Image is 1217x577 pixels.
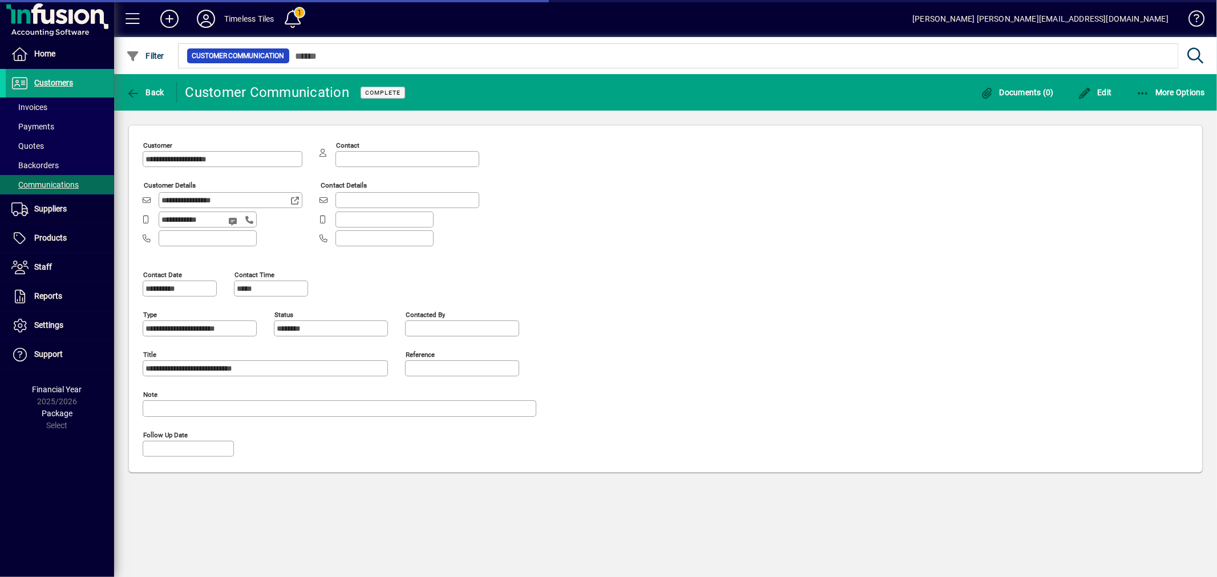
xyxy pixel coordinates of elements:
[274,310,293,318] mat-label: Status
[192,50,285,62] span: Customer Communication
[143,270,182,278] mat-label: Contact date
[143,430,188,438] mat-label: Follow up date
[6,253,114,282] a: Staff
[123,46,167,66] button: Filter
[6,224,114,253] a: Products
[34,233,67,242] span: Products
[126,51,164,60] span: Filter
[34,49,55,58] span: Home
[406,350,435,358] mat-label: Reference
[126,88,164,97] span: Back
[185,83,350,101] div: Customer Communication
[34,78,73,87] span: Customers
[220,208,248,235] button: Send SMS
[42,409,72,418] span: Package
[912,10,1169,28] div: [PERSON_NAME] [PERSON_NAME][EMAIL_ADDRESS][DOMAIN_NAME]
[11,161,59,170] span: Backorders
[977,82,1057,103] button: Documents (0)
[1078,88,1112,97] span: Edit
[34,291,62,300] span: Reports
[6,175,114,194] a: Communications
[143,390,157,398] mat-label: Note
[151,9,188,29] button: Add
[34,350,63,359] span: Support
[6,195,114,224] a: Suppliers
[980,88,1054,97] span: Documents (0)
[1180,2,1203,39] a: Knowledge Base
[224,10,274,28] div: Timeless Tiles
[11,141,44,151] span: Quotes
[336,141,359,149] mat-label: Contact
[6,117,114,136] a: Payments
[365,89,401,96] span: Complete
[1075,82,1115,103] button: Edit
[33,385,82,394] span: Financial Year
[234,270,274,278] mat-label: Contact time
[6,156,114,175] a: Backorders
[34,204,67,213] span: Suppliers
[6,40,114,68] a: Home
[34,262,52,271] span: Staff
[123,82,167,103] button: Back
[6,282,114,311] a: Reports
[6,97,114,117] a: Invoices
[1133,82,1208,103] button: More Options
[143,350,156,358] mat-label: Title
[11,103,47,112] span: Invoices
[1136,88,1206,97] span: More Options
[6,340,114,369] a: Support
[11,122,54,131] span: Payments
[114,82,177,103] app-page-header-button: Back
[188,9,224,29] button: Profile
[406,310,445,318] mat-label: Contacted by
[143,141,172,149] mat-label: Customer
[6,136,114,156] a: Quotes
[11,180,79,189] span: Communications
[143,310,157,318] mat-label: Type
[34,320,63,330] span: Settings
[6,311,114,340] a: Settings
